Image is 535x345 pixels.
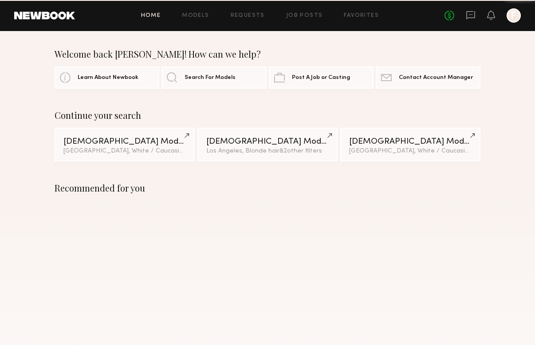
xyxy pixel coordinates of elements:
a: Contact Account Manager [376,67,480,89]
a: Post A Job or Casting [269,67,374,89]
a: [DEMOGRAPHIC_DATA] ModelsLos Angeles, Blonde hair&2other filters [197,128,338,161]
a: Search For Models [161,67,266,89]
div: [GEOGRAPHIC_DATA], White / Caucasian [349,148,472,154]
span: & 2 other filter s [279,148,322,154]
div: [DEMOGRAPHIC_DATA] Models [349,137,472,146]
span: Learn About Newbook [78,75,138,81]
div: Recommended for you [55,183,480,193]
a: F [507,8,521,23]
div: Welcome back [PERSON_NAME]! How can we help? [55,49,480,59]
a: [DEMOGRAPHIC_DATA] Models[GEOGRAPHIC_DATA], White / Caucasian [340,128,480,161]
span: Contact Account Manager [399,75,473,81]
a: Job Posts [286,13,323,19]
a: Requests [231,13,265,19]
div: Los Angeles, Blonde hair [206,148,329,154]
span: Post A Job or Casting [292,75,350,81]
a: [DEMOGRAPHIC_DATA] Models[GEOGRAPHIC_DATA], White / Caucasian [55,128,195,161]
div: Continue your search [55,110,480,121]
span: Search For Models [185,75,236,81]
a: Favorites [344,13,379,19]
div: [DEMOGRAPHIC_DATA] Models [63,137,186,146]
a: Home [141,13,161,19]
div: [DEMOGRAPHIC_DATA] Models [206,137,329,146]
a: Learn About Newbook [55,67,159,89]
a: Models [182,13,209,19]
div: [GEOGRAPHIC_DATA], White / Caucasian [63,148,186,154]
